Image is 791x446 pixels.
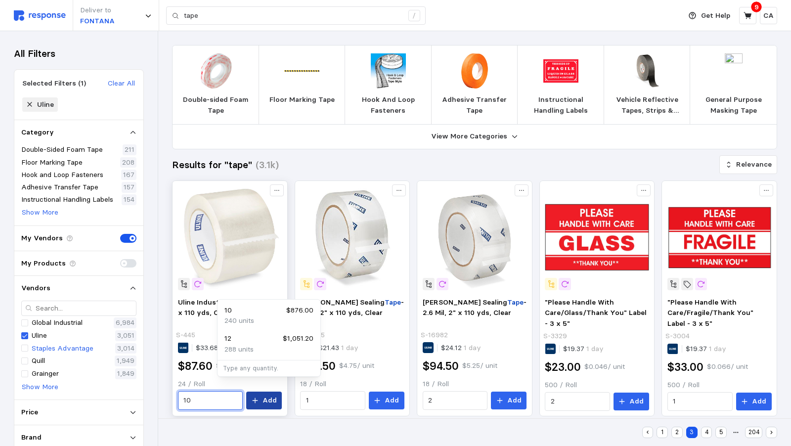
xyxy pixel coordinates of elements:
[183,392,237,409] input: Qty
[629,396,644,407] p: Add
[545,298,647,328] span: "Please Handle With Care/Glass/Thank You" Label - 3 x 5"
[584,344,604,353] span: 1 day
[300,298,385,307] span: [PERSON_NAME] Sealing
[371,53,406,89] img: CIT_ETL-16.webp
[707,361,748,372] p: $0.066 / unit
[736,159,772,170] p: Relevance
[178,358,213,374] h2: $87.60
[22,382,58,393] p: Show More
[21,157,83,168] p: Floor Marking Tape
[353,94,424,116] p: Hook And Loop Fasteners
[707,344,726,353] span: 1 day
[385,395,399,406] p: Add
[14,47,55,60] h3: All Filters
[763,10,774,21] p: CA
[21,258,66,269] p: My Products
[667,186,772,290] img: S-3004
[184,7,403,25] input: Search for a product name or SKU
[80,5,115,16] p: Deliver to
[612,94,683,116] p: Vehicle Reflective Tapes, Strips & Stickers
[665,331,690,342] p: S-3004
[673,393,727,410] input: Qty
[754,1,759,12] p: 9
[224,305,232,316] p: 10
[116,317,134,328] p: 6,984
[719,155,777,174] button: Relevance
[178,298,230,307] span: Uline Industrial
[176,330,195,341] p: S-445
[462,360,497,371] p: $5.25 / unit
[431,131,507,142] p: View More Categories
[507,298,524,307] mark: Tape
[21,381,59,393] button: Show More
[629,53,664,89] img: S-17369
[32,368,59,379] p: Grainger
[428,392,482,409] input: Qty
[117,343,134,354] p: 3,014
[526,94,596,116] p: Instructional Handling Labels
[21,283,50,294] p: Vendors
[107,78,135,89] button: Clear All
[124,182,134,193] p: 157
[716,53,751,89] img: 29WT54_AS01
[178,186,282,290] img: S-445
[698,94,769,116] p: General Purpose Masking Tape
[123,170,134,180] p: 167
[22,207,58,218] p: Show More
[32,356,45,366] p: Quill
[21,207,59,219] button: Show More
[198,53,233,89] img: BOX_VHB492001R.jpg
[667,359,703,375] h2: $33.00
[421,330,448,341] p: S-16982
[216,360,252,371] p: $3.65 / unit
[441,343,481,354] p: $24.12
[256,158,279,172] h3: (3.1k)
[269,94,335,105] p: Floor Marking Tape
[21,144,103,155] p: Double-Sided Foam Tape
[283,333,313,344] p: $1,051.20
[760,7,777,24] button: CA
[14,10,66,21] img: svg%3e
[21,407,38,418] p: Price
[701,427,712,438] button: 4
[300,379,404,390] p: 18 / Roll
[223,364,315,373] p: Type any quantity.
[125,144,134,155] p: 211
[300,186,404,290] img: S-15575
[172,158,252,172] h3: Results for "tape"
[318,343,358,354] p: $21.43
[543,331,567,342] p: S-3329
[736,393,772,410] button: Add
[178,379,282,390] p: 24 / Roll
[667,298,753,328] span: "Please Handle With Care/Fragile/Thank You" Label - 3 x 5"
[683,6,736,25] button: Get Help
[491,392,527,409] button: Add
[122,157,134,168] p: 208
[745,427,762,438] button: 204
[408,10,420,22] div: /
[657,427,668,438] button: 1
[457,53,492,89] img: 333_7000123446.webp
[21,432,42,443] p: Brand
[339,360,374,371] p: $4.75 / unit
[543,53,578,89] img: BOX_DL1068-1.webp
[21,194,113,205] p: Instructional Handling Labels
[701,10,730,21] p: Get Help
[671,427,683,438] button: 2
[545,186,649,290] img: S-3329
[423,379,527,390] p: 18 / Roll
[439,94,510,116] p: Adhesive Transfer Tape
[462,343,481,352] span: 1 day
[32,330,47,341] p: Uline
[423,298,507,307] span: [PERSON_NAME] Sealing
[614,393,649,410] button: Add
[224,333,231,344] p: 12
[423,186,527,290] img: S-16982
[32,343,93,354] p: Staples Advantage
[752,396,766,407] p: Add
[551,393,605,410] input: Qty
[263,395,277,406] p: Add
[306,392,360,409] input: Qty
[196,343,237,354] p: $33.68
[36,301,132,315] input: Search...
